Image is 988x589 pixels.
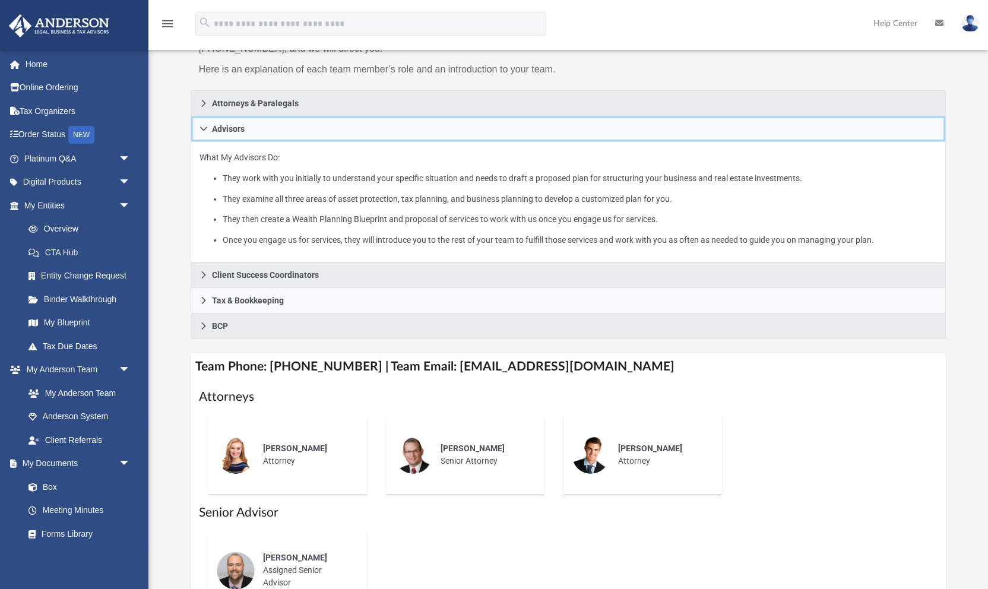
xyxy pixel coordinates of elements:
[119,147,142,171] span: arrow_drop_down
[17,546,142,569] a: Notarize
[223,171,937,186] li: They work with you initially to understand your specific situation and needs to draft a proposed ...
[263,444,327,453] span: [PERSON_NAME]
[223,192,937,207] li: They examine all three areas of asset protection, tax planning, and business planning to develop ...
[17,405,142,429] a: Anderson System
[119,358,142,382] span: arrow_drop_down
[68,126,94,144] div: NEW
[191,288,946,313] a: Tax & Bookkeeping
[212,271,319,279] span: Client Success Coordinators
[198,16,211,29] i: search
[5,14,113,37] img: Anderson Advisors Platinum Portal
[191,116,946,142] a: Advisors
[199,150,938,247] p: What My Advisors Do:
[191,313,946,339] a: BCP
[17,499,142,522] a: Meeting Minutes
[17,264,148,288] a: Entity Change Request
[8,76,148,100] a: Online Ordering
[17,287,148,311] a: Binder Walkthrough
[199,504,938,521] h1: Senior Advisor
[8,52,148,76] a: Home
[8,452,142,476] a: My Documentsarrow_drop_down
[212,125,245,133] span: Advisors
[17,334,148,358] a: Tax Due Dates
[572,436,610,474] img: thumbnail
[8,170,148,194] a: Digital Productsarrow_drop_down
[394,436,432,474] img: thumbnail
[8,99,148,123] a: Tax Organizers
[961,15,979,32] img: User Pic
[160,17,175,31] i: menu
[199,61,560,78] p: Here is an explanation of each team member’s role and an introduction to your team.
[217,436,255,474] img: thumbnail
[191,142,946,262] div: Advisors
[119,170,142,195] span: arrow_drop_down
[223,212,937,227] li: They then create a Wealth Planning Blueprint and proposal of services to work with us once you en...
[119,452,142,476] span: arrow_drop_down
[17,311,142,335] a: My Blueprint
[8,123,148,147] a: Order StatusNEW
[263,553,327,562] span: [PERSON_NAME]
[212,322,228,330] span: BCP
[119,194,142,218] span: arrow_drop_down
[8,194,148,217] a: My Entitiesarrow_drop_down
[17,475,137,499] a: Box
[8,147,148,170] a: Platinum Q&Aarrow_drop_down
[17,240,148,264] a: CTA Hub
[255,434,359,476] div: Attorney
[191,353,946,380] h4: Team Phone: [PHONE_NUMBER] | Team Email: [EMAIL_ADDRESS][DOMAIN_NAME]
[223,233,937,248] li: Once you engage us for services, they will introduce you to the rest of your team to fulfill thos...
[17,428,142,452] a: Client Referrals
[610,434,714,476] div: Attorney
[17,381,137,405] a: My Anderson Team
[441,444,505,453] span: [PERSON_NAME]
[8,358,142,382] a: My Anderson Teamarrow_drop_down
[160,23,175,31] a: menu
[212,99,299,107] span: Attorneys & Paralegals
[17,217,148,241] a: Overview
[432,434,536,476] div: Senior Attorney
[191,90,946,116] a: Attorneys & Paralegals
[618,444,682,453] span: [PERSON_NAME]
[212,296,284,305] span: Tax & Bookkeeping
[191,262,946,288] a: Client Success Coordinators
[17,522,137,546] a: Forms Library
[199,388,938,406] h1: Attorneys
